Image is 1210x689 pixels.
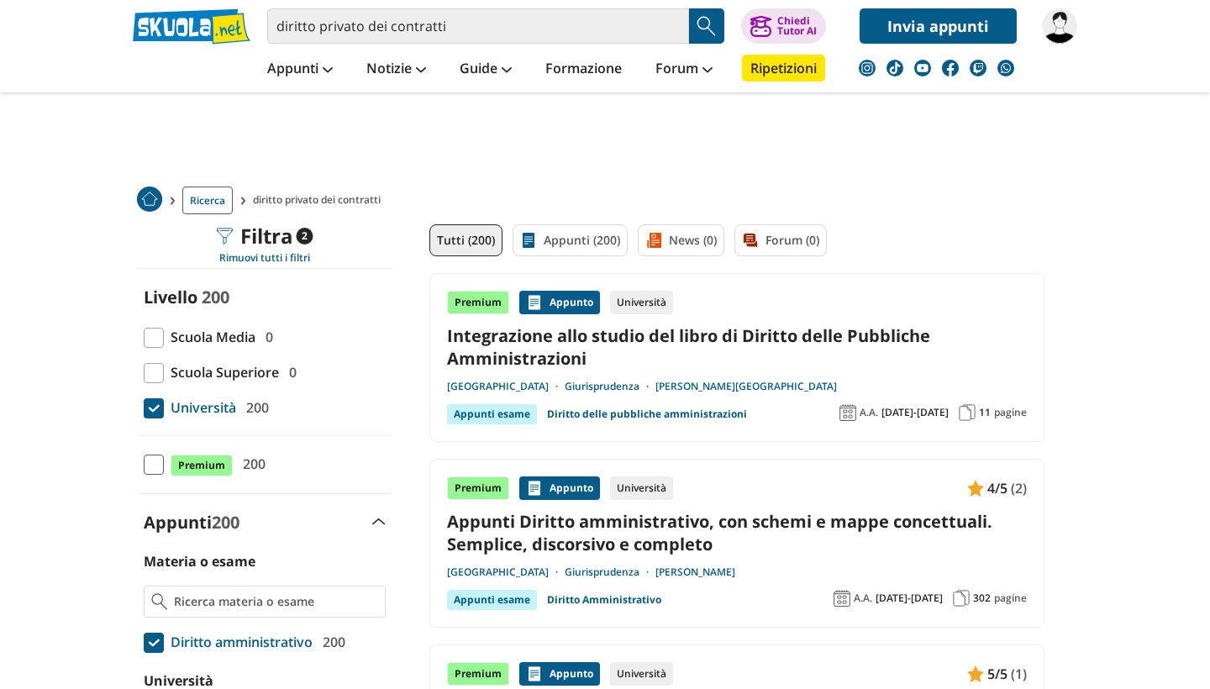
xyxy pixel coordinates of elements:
span: A.A. [860,406,878,419]
div: Premium [447,476,509,500]
a: Integrazione allo studio del libro di Diritto delle Pubbliche Amministrazioni [447,324,1027,370]
div: Premium [447,291,509,314]
div: Appunti esame [447,590,537,610]
img: Appunti contenuto [967,665,984,682]
img: Appunti filtro contenuto [520,232,537,249]
span: pagine [994,592,1027,605]
a: Diritto Amministrativo [547,590,661,610]
img: youtube [914,60,931,76]
img: twitch [970,60,986,76]
span: Scuola Media [164,326,255,348]
span: 0 [282,361,297,383]
span: diritto privato dei contratti [253,187,387,214]
div: Appunto [519,291,600,314]
a: Home [137,187,162,214]
img: fra210403 [1042,8,1077,44]
a: Giurisprudenza [565,565,655,579]
img: Pagine [953,590,970,607]
a: Ripetizioni [742,55,825,82]
img: Cerca appunti, riassunti o versioni [694,13,719,39]
a: Guide [455,55,516,85]
span: [DATE]-[DATE] [876,592,943,605]
span: 200 [236,453,266,475]
span: 200 [316,631,345,653]
a: [GEOGRAPHIC_DATA] [447,565,565,579]
a: [GEOGRAPHIC_DATA] [447,380,565,393]
a: [PERSON_NAME] [655,565,735,579]
span: pagine [994,406,1027,419]
span: (1) [1011,663,1027,685]
img: instagram [859,60,876,76]
div: Filtra [217,224,313,248]
a: Notizie [362,55,430,85]
a: Ricerca [182,187,233,214]
span: [DATE]-[DATE] [881,406,949,419]
a: Tutti (200) [429,224,502,256]
input: Ricerca materia o esame [174,593,378,610]
img: Ricerca materia o esame [151,593,167,610]
a: Forum [651,55,717,85]
img: Appunti contenuto [967,480,984,497]
span: 200 [212,511,239,534]
a: Appunti (200) [513,224,628,256]
span: 0 [259,326,273,348]
div: Chiedi Tutor AI [777,16,817,36]
label: Livello [144,286,197,308]
div: Università [610,476,673,500]
span: Università [164,397,236,418]
a: Giurisprudenza [565,380,655,393]
span: 2 [297,228,313,245]
span: A.A. [854,592,872,605]
img: Apri e chiudi sezione [372,518,386,525]
label: Appunti [144,511,239,534]
img: Anno accademico [834,590,850,607]
img: Filtra filtri mobile [217,228,234,245]
span: Diritto amministrativo [164,631,313,653]
a: Invia appunti [860,8,1017,44]
a: Diritto delle pubbliche amministrazioni [547,404,747,424]
img: Appunti contenuto [526,480,543,497]
label: Materia o esame [144,552,255,571]
span: 302 [973,592,991,605]
div: Appunti esame [447,404,537,424]
button: ChiediTutor AI [741,8,826,44]
a: Appunti [263,55,337,85]
div: Università [610,291,673,314]
div: Appunto [519,662,600,686]
span: Premium [171,455,233,476]
img: Appunti contenuto [526,294,543,311]
img: Appunti contenuto [526,665,543,682]
img: Pagine [959,404,976,421]
img: tiktok [886,60,903,76]
img: facebook [942,60,959,76]
div: Università [610,662,673,686]
img: Anno accademico [839,404,856,421]
span: Scuola Superiore [164,361,279,383]
span: (2) [1011,477,1027,499]
span: 4/5 [987,477,1007,499]
button: Search Button [689,8,724,44]
a: Formazione [541,55,626,85]
input: Cerca appunti, riassunti o versioni [267,8,689,44]
span: 5/5 [987,663,1007,685]
span: 200 [202,286,229,308]
div: Rimuovi tutti i filtri [137,251,392,265]
a: Appunti Diritto amministrativo, con schemi e mappe concettuali. Semplice, discorsivo e completo [447,510,1027,555]
span: 200 [239,397,269,418]
img: Home [137,187,162,212]
span: 11 [979,406,991,419]
a: [PERSON_NAME][GEOGRAPHIC_DATA] [655,380,837,393]
div: Premium [447,662,509,686]
img: WhatsApp [997,60,1014,76]
div: Appunto [519,476,600,500]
